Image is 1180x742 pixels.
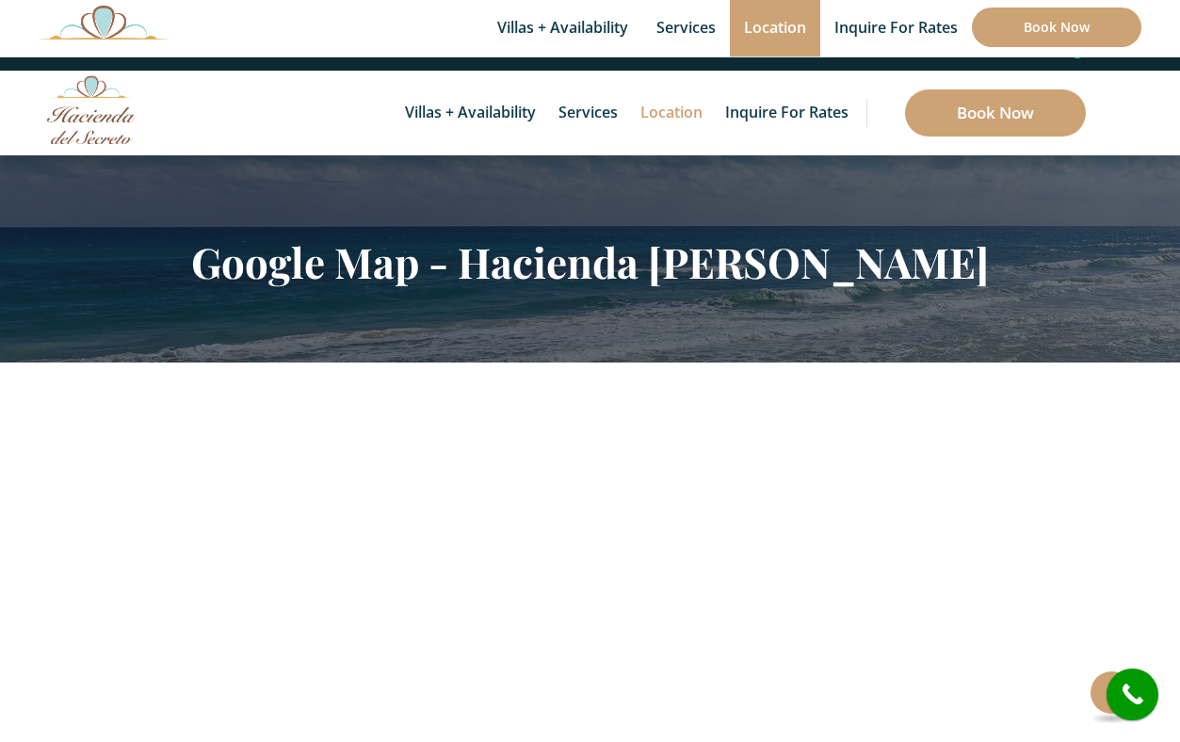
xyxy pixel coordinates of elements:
[40,5,168,40] img: Awesome Logo
[972,8,1141,47] a: Book Now
[396,71,545,155] a: Villas + Availability
[631,71,712,155] a: Location
[1111,673,1154,716] i: call
[716,71,858,155] a: Inquire for Rates
[40,237,1141,286] h2: Google Map - Hacienda [PERSON_NAME]
[47,75,137,144] img: Awesome Logo
[1107,669,1158,720] a: call
[549,71,627,155] a: Services
[905,89,1086,137] a: Book Now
